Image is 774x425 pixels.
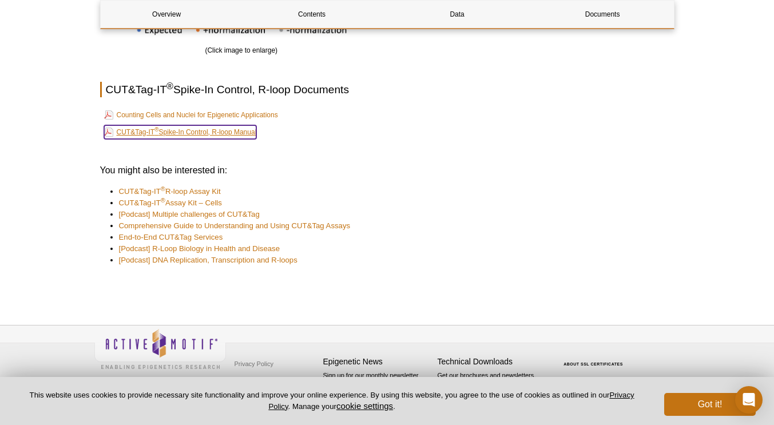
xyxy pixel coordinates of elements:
[232,355,276,372] a: Privacy Policy
[119,197,222,209] a: CUT&Tag-IT®Assay Kit – Cells
[391,1,523,28] a: Data
[268,391,634,410] a: Privacy Policy
[323,357,432,367] h4: Epigenetic News
[552,345,638,371] table: Click to Verify - This site chose Symantec SSL for secure e-commerce and confidential communicati...
[246,1,378,28] a: Contents
[154,126,158,133] sup: ®
[94,325,226,372] img: Active Motif,
[336,401,393,411] button: cookie settings
[161,185,165,192] sup: ®
[735,386,763,414] div: Open Intercom Messenger
[119,232,223,243] a: End-to-End CUT&Tag Services
[119,220,351,232] a: Comprehensive Guide to Understanding and Using CUT&Tag Assays
[537,1,669,28] a: Documents
[438,357,546,367] h4: Technical Downloads
[119,243,280,255] a: [Podcast] R-Loop Biology in Health and Disease
[563,362,623,366] a: ABOUT SSL CERTIFICATES
[119,186,221,197] a: CUT&Tag-IT®R-loop Assay Kit
[18,390,645,412] p: This website uses cookies to provide necessary site functionality and improve your online experie...
[104,108,278,122] a: Counting Cells and Nuclei for Epigenetic Applications
[166,81,173,90] sup: ®
[100,164,674,177] h3: You might also be interested in:
[119,255,297,266] a: [Podcast] DNA Replication, Transcription and R-loops
[438,371,546,400] p: Get our brochures and newsletters, or request them by mail.
[161,197,165,204] sup: ®
[119,209,260,220] a: [Podcast] Multiple challenges of CUT&Tag
[664,393,756,416] button: Got it!
[323,371,432,410] p: Sign up for our monthly newsletter highlighting recent publications in the field of epigenetics.
[101,1,233,28] a: Overview
[232,372,292,390] a: Terms & Conditions
[100,82,674,97] h2: CUT&Tag-IT Spike-In Control, R-loop Documents
[104,125,257,139] a: CUT&Tag-IT®Spike-In Control, R-loop Manual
